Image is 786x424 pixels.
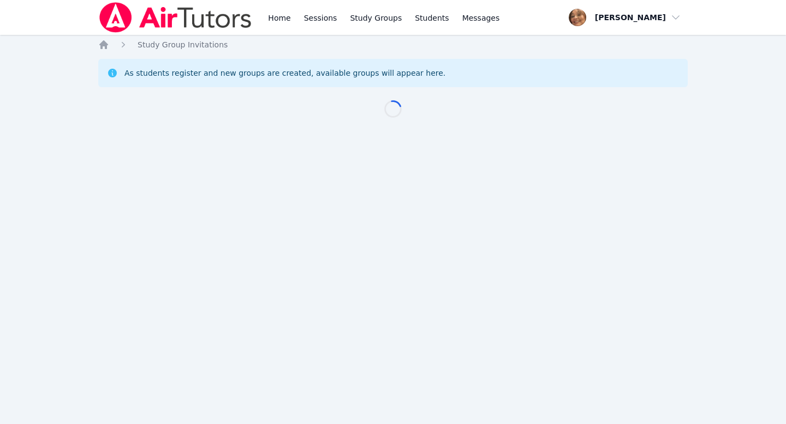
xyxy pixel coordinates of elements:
span: Study Group Invitations [138,40,228,49]
nav: Breadcrumb [98,39,688,50]
span: Messages [462,13,500,23]
img: Air Tutors [98,2,253,33]
a: Study Group Invitations [138,39,228,50]
div: As students register and new groups are created, available groups will appear here. [124,68,445,78]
